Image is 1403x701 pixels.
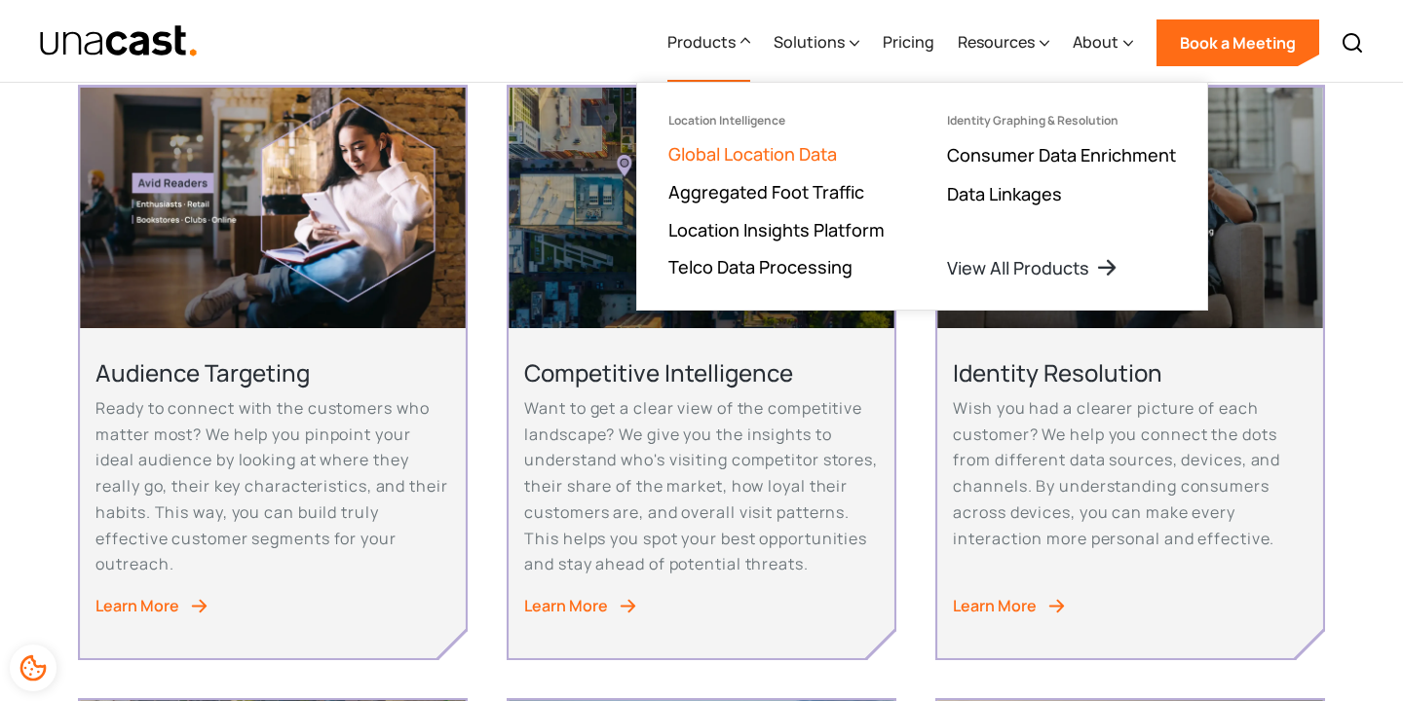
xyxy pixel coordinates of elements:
div: Solutions [774,3,859,83]
h2: Identity Resolution [953,357,1307,387]
div: Resources [958,3,1049,83]
img: Search icon [1341,31,1364,55]
a: Data Linkages [947,182,1062,205]
p: Wish you had a clearer picture of each customer? We help you connect the dots from different data... [953,395,1307,551]
div: About [1073,3,1133,83]
a: Consumer Data Enrichment [947,143,1176,166]
h2: Competitive Intelligence [524,357,878,387]
a: Global Location Data [668,142,837,166]
div: Cookie Preferences [10,645,57,691]
a: Aggregated Foot Traffic [668,180,864,203]
h2: Audience Targeting [95,357,449,387]
div: Identity Graphing & Resolution [947,114,1119,128]
div: Learn More [524,593,608,619]
a: Pricing [883,3,934,83]
div: About [1073,30,1119,54]
a: Telco Data Processing [668,255,853,278]
div: Products [667,3,750,83]
a: Learn More [953,593,1307,619]
nav: Products [636,82,1208,311]
a: Learn More [524,593,878,619]
div: Resources [958,30,1035,54]
a: home [39,24,198,58]
div: Solutions [774,30,845,54]
a: Book a Meeting [1157,19,1319,66]
div: Products [667,30,736,54]
div: Location Intelligence [668,114,785,128]
p: Ready to connect with the customers who matter most? We help you pinpoint your ideal audience by ... [95,395,449,577]
a: Location Insights Platform [668,218,885,241]
a: View All Products [947,256,1119,279]
a: Learn More [95,593,449,619]
img: Unacast text logo [39,24,198,58]
div: Learn More [95,593,179,619]
p: Want to get a clear view of the competitive landscape? We give you the insights to understand who... [524,395,878,577]
div: Learn More [953,593,1037,619]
